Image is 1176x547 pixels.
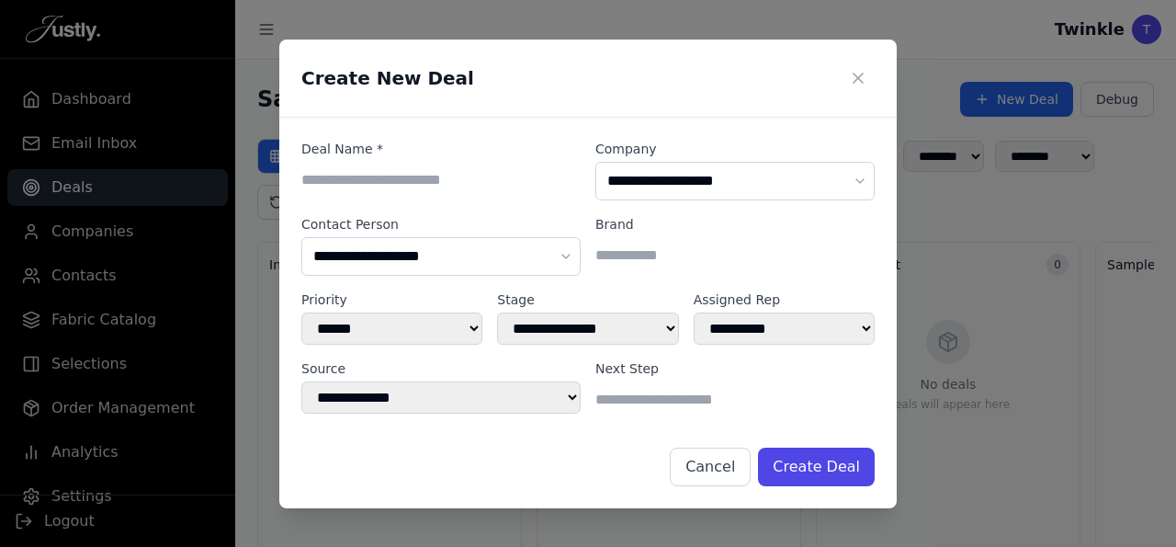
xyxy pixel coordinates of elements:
label: Assigned Rep [694,291,875,309]
h2: Create New Deal [301,65,474,91]
label: Company [595,140,875,158]
label: Deal Name * [301,140,581,158]
label: Brand [595,215,875,234]
button: Cancel [670,448,751,486]
button: Create Deal [758,448,875,486]
label: Stage [497,291,678,309]
label: Source [301,359,581,378]
label: Next Step [595,359,875,378]
label: Priority [301,291,482,309]
label: Contact Person [301,215,581,234]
